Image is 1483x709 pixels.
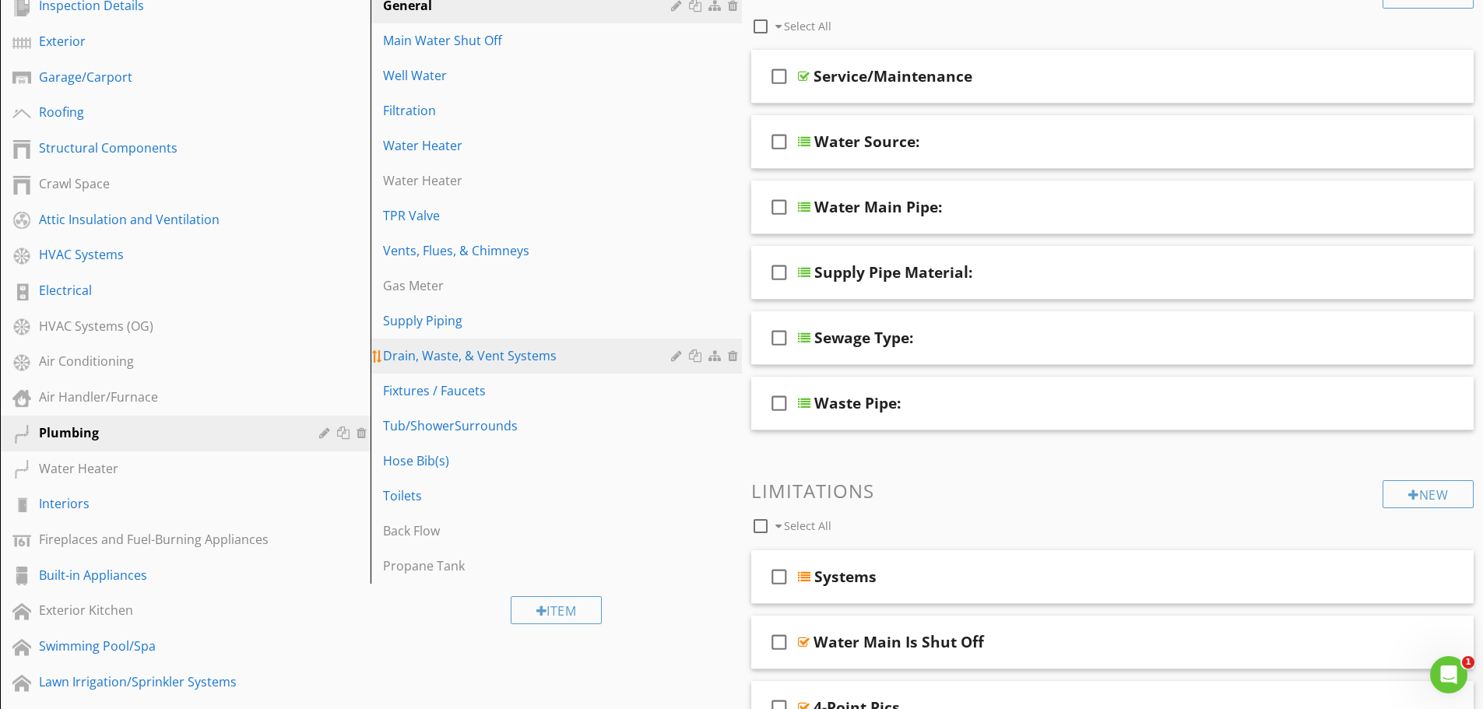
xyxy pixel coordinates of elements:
[784,518,831,533] span: Select All
[39,352,297,370] div: Air Conditioning
[383,381,675,400] div: Fixtures / Faucets
[814,633,984,651] div: Water Main Is Shut Off
[39,210,297,229] div: Attic Insulation and Ventilation
[383,311,675,330] div: Supply Piping
[383,521,675,540] div: Back Flow
[1430,656,1467,693] iframe: Intercom live chat
[814,394,901,412] div: Waste Pipe:
[383,136,675,155] div: Water Heater
[767,319,792,356] i: check_box_outline_blank
[39,530,297,549] div: Fireplaces and Fuel-Burning Appliances
[814,263,972,282] div: Supply Pipe Material:
[767,58,792,95] i: check_box_outline_blank
[383,276,675,295] div: Gas Meter
[39,103,297,121] div: Roofing
[383,101,675,120] div: Filtration
[39,245,297,264] div: HVAC Systems
[767,254,792,291] i: check_box_outline_blank
[383,416,675,435] div: Tub/ShowerSurrounds
[39,601,297,619] div: Exterior Kitchen
[767,558,792,595] i: check_box_outline_blank
[39,281,297,300] div: Electrical
[39,174,297,193] div: Crawl Space
[383,31,675,50] div: Main Water Shut Off
[767,123,792,160] i: check_box_outline_blank
[383,171,675,190] div: Water Heater
[39,423,297,442] div: Plumbing
[1383,480,1474,508] div: New
[39,317,297,335] div: HVAC Systems (OG)
[383,66,675,85] div: Well Water
[383,451,675,470] div: Hose Bib(s)
[767,188,792,226] i: check_box_outline_blank
[39,459,297,478] div: Water Heater
[39,637,297,655] div: Swimming Pool/Spa
[383,346,675,365] div: Drain, Waste, & Vent Systems
[383,206,675,225] div: TPR Valve
[39,68,297,86] div: Garage/Carport
[383,556,675,575] div: Propane Tank
[39,566,297,584] div: Built-in Appliances
[39,388,297,406] div: Air Handler/Furnace
[767,623,792,661] i: check_box_outline_blank
[1462,656,1474,669] span: 1
[814,132,919,151] div: Water Source:
[511,596,603,624] div: Item
[383,486,675,505] div: Toilets
[39,139,297,157] div: Structural Components
[814,328,913,347] div: Sewage Type:
[39,32,297,51] div: Exterior
[383,241,675,260] div: Vents, Flues, & Chimneys
[767,384,792,422] i: check_box_outline_blank
[39,494,297,513] div: Interiors
[814,67,972,86] div: Service/Maintenance
[751,480,1474,501] h3: Limitations
[784,19,831,33] span: Select All
[814,198,942,216] div: Water Main Pipe:
[39,672,297,691] div: Lawn Irrigation/Sprinkler Systems
[814,567,877,586] div: Systems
